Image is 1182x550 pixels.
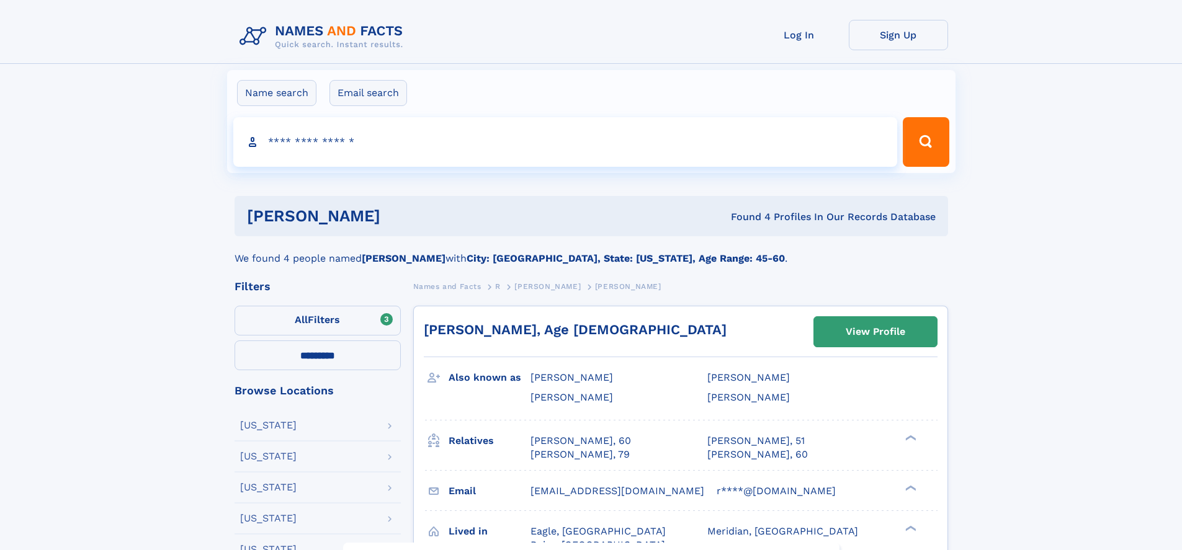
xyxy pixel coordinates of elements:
[413,278,481,294] a: Names and Facts
[240,482,297,492] div: [US_STATE]
[531,525,666,537] span: Eagle, [GEOGRAPHIC_DATA]
[449,430,531,451] h3: Relatives
[531,485,704,497] span: [EMAIL_ADDRESS][DOMAIN_NAME]
[237,80,316,106] label: Name search
[449,521,531,542] h3: Lived in
[424,322,727,337] a: [PERSON_NAME], Age [DEMOGRAPHIC_DATA]
[531,448,630,461] a: [PERSON_NAME], 79
[902,484,917,492] div: ❯
[240,420,297,430] div: [US_STATE]
[247,208,556,224] h1: [PERSON_NAME]
[295,314,308,326] span: All
[235,281,401,292] div: Filters
[235,385,401,396] div: Browse Locations
[495,282,501,291] span: R
[902,524,917,532] div: ❯
[240,513,297,523] div: [US_STATE]
[235,236,948,266] div: We found 4 people named with .
[903,117,949,167] button: Search Button
[846,317,905,346] div: View Profile
[531,391,613,403] span: [PERSON_NAME]
[814,317,937,347] a: View Profile
[240,451,297,461] div: [US_STATE]
[449,367,531,388] h3: Also known as
[514,278,581,294] a: [PERSON_NAME]
[531,371,613,383] span: [PERSON_NAME]
[233,117,898,167] input: search input
[329,80,407,106] label: Email search
[849,20,948,50] a: Sign Up
[902,433,917,441] div: ❯
[235,306,401,335] label: Filters
[555,210,936,224] div: Found 4 Profiles In Our Records Database
[531,434,631,448] a: [PERSON_NAME], 60
[707,371,790,383] span: [PERSON_NAME]
[514,282,581,291] span: [PERSON_NAME]
[235,20,413,53] img: Logo Names and Facts
[707,448,808,461] a: [PERSON_NAME], 60
[595,282,661,291] span: [PERSON_NAME]
[707,391,790,403] span: [PERSON_NAME]
[750,20,849,50] a: Log In
[707,525,858,537] span: Meridian, [GEOGRAPHIC_DATA]
[467,252,785,264] b: City: [GEOGRAPHIC_DATA], State: [US_STATE], Age Range: 45-60
[362,252,445,264] b: [PERSON_NAME]
[495,278,501,294] a: R
[449,481,531,502] h3: Email
[707,434,805,448] a: [PERSON_NAME], 51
